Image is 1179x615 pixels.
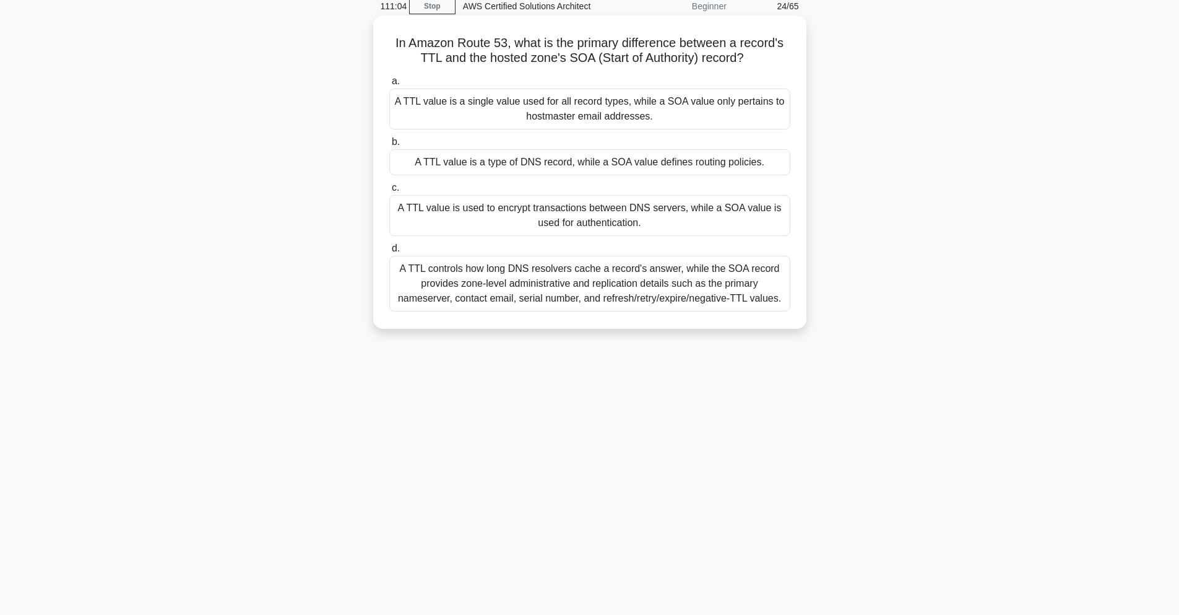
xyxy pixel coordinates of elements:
span: d. [392,243,400,253]
div: A TTL controls how long DNS resolvers cache a record's answer, while the SOA record provides zone... [389,256,790,312]
span: a. [392,76,400,86]
div: A TTL value is a type of DNS record, while a SOA value defines routing policies. [389,149,790,175]
span: c. [392,182,399,193]
h5: In Amazon Route 53, what is the primary difference between a record's TTL and the hosted zone's S... [388,35,792,66]
div: A TTL value is a single value used for all record types, while a SOA value only pertains to hostm... [389,89,790,129]
span: b. [392,136,400,147]
div: A TTL value is used to encrypt transactions between DNS servers, while a SOA value is used for au... [389,195,790,236]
